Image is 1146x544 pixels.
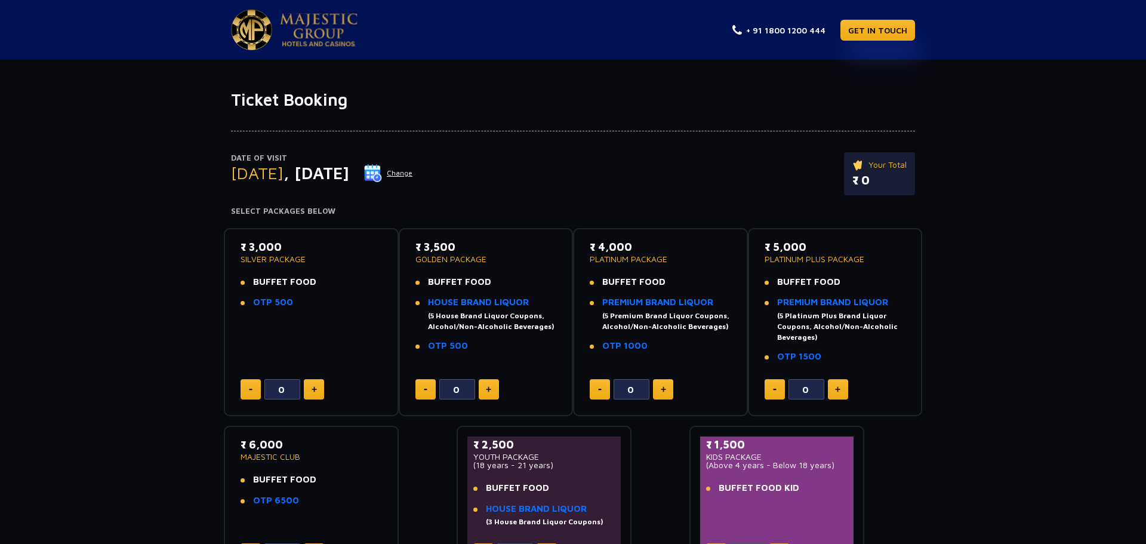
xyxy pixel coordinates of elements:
div: (5 House Brand Liquor Coupons, Alcohol/Non-Alcoholic Beverages) [428,311,557,332]
span: BUFFET FOOD [486,482,549,493]
img: minus [598,389,602,391]
p: PLATINUM PACKAGE [590,255,731,263]
p: ₹ 0 [852,171,907,189]
a: HOUSE BRAND LIQUOR [428,297,529,307]
p: GOLDEN PACKAGE [415,255,557,263]
a: OTP 500 [253,297,293,307]
span: , [DATE] [284,163,349,183]
p: ₹ 3,000 [241,239,382,255]
p: SILVER PACKAGE [241,255,382,263]
img: Majestic Pride [280,13,358,47]
a: OTP 500 [428,340,468,351]
img: plus [661,386,666,392]
a: OTP 1500 [777,351,821,361]
a: OTP 1000 [602,340,648,351]
p: YOUTH PACKAGE [473,453,615,461]
button: Change [363,164,413,183]
p: ₹ 3,500 [415,239,557,255]
span: [DATE] [231,163,284,183]
span: BUFFET FOOD [428,276,491,287]
a: GET IN TOUCH [840,20,915,41]
span: BUFFET FOOD [777,276,840,287]
img: plus [835,386,840,392]
img: minus [424,389,427,391]
p: PLATINUM PLUS PACKAGE [765,255,906,263]
h1: Ticket Booking [231,90,915,110]
img: ticket [852,158,865,171]
a: OTP 6500 [253,495,299,505]
p: ₹ 4,000 [590,239,731,255]
a: HOUSE BRAND LIQUOR [486,503,587,514]
a: PREMIUM BRAND LIQUOR [602,297,713,307]
h4: Select Packages Below [231,207,915,216]
span: BUFFET FOOD [253,474,316,484]
p: ₹ 6,000 [241,437,382,453]
p: Date of Visit [231,152,413,164]
img: minus [773,389,777,391]
p: Your Total [852,158,907,171]
span: BUFFET FOOD [253,276,316,287]
p: (18 years - 21 years) [473,461,615,469]
p: KIDS PACKAGE [706,453,848,461]
p: ₹ 5,000 [765,239,906,255]
span: BUFFET FOOD [602,276,666,287]
p: ₹ 2,500 [473,437,615,453]
a: PREMIUM BRAND LIQUOR [777,297,888,307]
img: minus [249,389,252,391]
img: plus [312,386,317,392]
a: + 91 1800 1200 444 [732,24,825,36]
img: plus [486,386,491,392]
span: BUFFET FOOD KID [719,482,799,493]
div: (5 Premium Brand Liquor Coupons, Alcohol/Non-Alcoholic Beverages) [602,311,731,332]
p: ₹ 1,500 [706,437,848,453]
div: (5 Platinum Plus Brand Liquor Coupons, Alcohol/Non-Alcoholic Beverages) [777,311,906,343]
img: Majestic Pride [231,10,272,50]
div: (3 House Brand Liquor Coupons) [486,517,603,527]
p: MAJESTIC CLUB [241,453,382,461]
p: (Above 4 years - Below 18 years) [706,461,848,469]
